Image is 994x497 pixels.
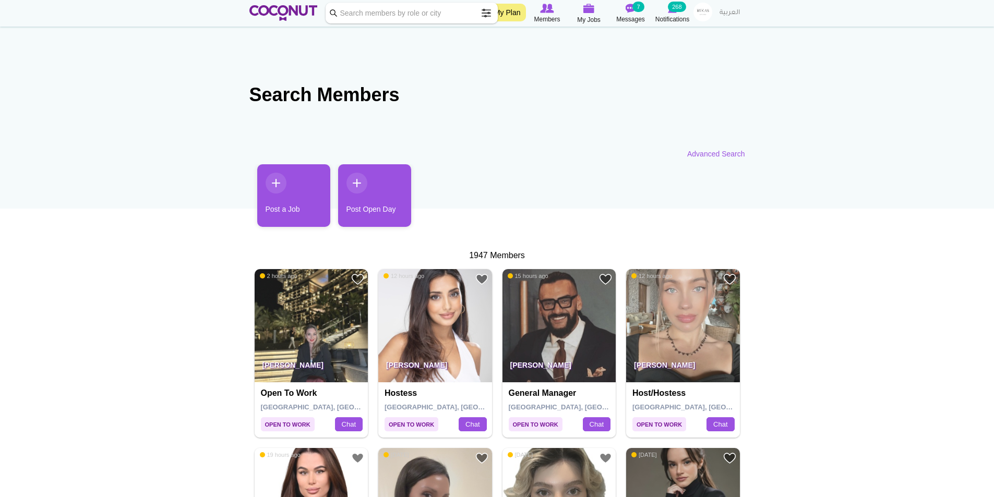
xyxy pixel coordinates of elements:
a: العربية [714,3,745,23]
a: Messages Messages 7 [610,3,652,25]
a: Post a Job [257,164,330,227]
img: Browse Members [540,4,554,13]
li: 1 / 2 [249,164,322,235]
img: Notifications [668,4,677,13]
div: 1947 Members [249,250,745,262]
span: [GEOGRAPHIC_DATA], [GEOGRAPHIC_DATA] [509,403,657,411]
a: Add to Favourites [723,452,736,465]
span: [GEOGRAPHIC_DATA], [GEOGRAPHIC_DATA] [385,403,533,411]
span: Messages [616,14,645,25]
h2: Search Members [249,82,745,107]
span: Open to Work [509,417,562,431]
span: Open to Work [632,417,686,431]
a: Chat [706,417,734,432]
a: Chat [459,417,486,432]
a: Post Open Day [338,164,411,227]
h4: Open to work [261,389,365,398]
p: [PERSON_NAME] [626,353,740,382]
a: Add to Favourites [599,273,612,286]
p: [PERSON_NAME] [378,353,492,382]
span: My Jobs [577,15,601,25]
h4: General Manager [509,389,613,398]
a: Advanced Search [687,149,745,159]
img: Home [249,5,318,21]
a: Add to Favourites [475,273,488,286]
img: My Jobs [583,4,595,13]
span: [GEOGRAPHIC_DATA], [GEOGRAPHIC_DATA] [261,403,410,411]
p: [PERSON_NAME] [502,353,616,382]
span: Open to Work [261,417,315,431]
a: My Jobs My Jobs [568,3,610,25]
a: Add to Favourites [723,273,736,286]
span: [DATE] [384,451,409,458]
a: Browse Members Members [526,3,568,25]
span: Open to Work [385,417,438,431]
a: Add to Favourites [475,452,488,465]
span: 15 hours ago [508,272,548,280]
a: Add to Favourites [599,452,612,465]
span: [GEOGRAPHIC_DATA], [GEOGRAPHIC_DATA] [632,403,781,411]
input: Search members by role or city [326,3,498,23]
span: 12 hours ago [631,272,672,280]
h4: Hostess [385,389,488,398]
img: Messages [626,4,636,13]
small: 268 [668,2,686,12]
p: [PERSON_NAME] [255,353,368,382]
a: Add to Favourites [351,452,364,465]
span: Notifications [655,14,689,25]
h4: Host/Hostess [632,389,736,398]
li: 2 / 2 [330,164,403,235]
span: 19 hours ago [260,451,301,458]
a: Chat [335,417,363,432]
span: 12 hours ago [384,272,424,280]
span: [DATE] [631,451,657,458]
span: Members [534,14,560,25]
small: 7 [632,2,644,12]
span: [DATE] [508,451,533,458]
span: 2 hours ago [260,272,297,280]
a: My Plan [489,4,526,21]
a: Notifications Notifications 268 [652,3,693,25]
a: Add to Favourites [351,273,364,286]
a: Chat [583,417,610,432]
